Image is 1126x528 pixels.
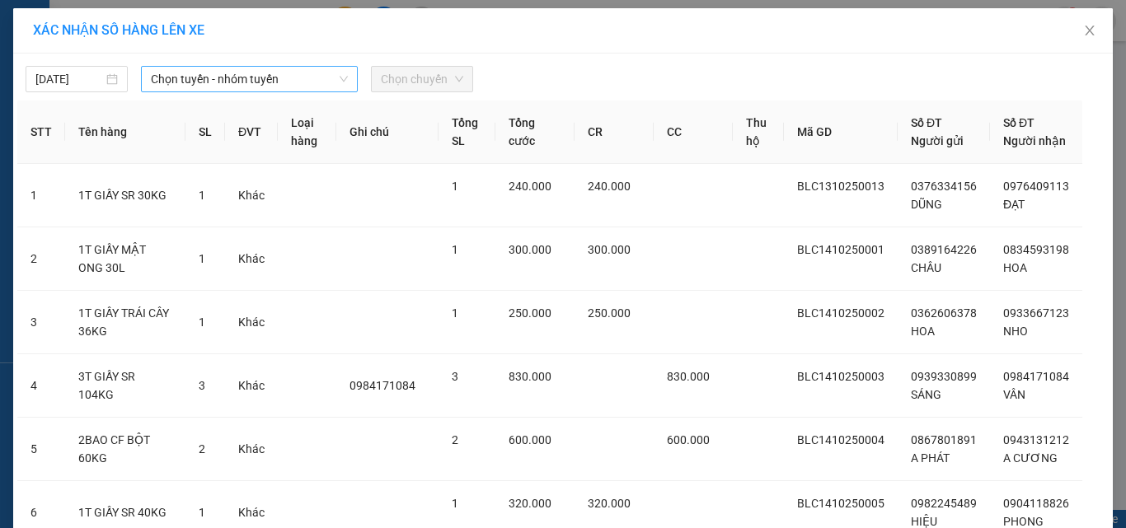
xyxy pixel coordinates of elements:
[65,164,185,227] td: 1T GIẤY SR 30KG
[911,370,977,383] span: 0939330899
[1003,261,1027,274] span: HOA
[911,306,977,320] span: 0362606378
[797,497,884,510] span: BLC1410250005
[1003,515,1044,528] span: PHONG
[439,100,495,164] th: Tổng SL
[1003,433,1069,446] span: 0943131212
[339,74,349,84] span: down
[1067,8,1113,54] button: Close
[65,100,185,164] th: Tên hàng
[199,506,205,519] span: 1
[1083,24,1096,37] span: close
[911,451,950,465] span: A PHÁT
[336,100,439,164] th: Ghi chú
[199,189,205,202] span: 1
[1003,198,1025,211] span: ĐẠT
[225,418,278,481] td: Khác
[381,67,463,91] span: Chọn chuyến
[797,433,884,446] span: BLC1410250004
[1003,243,1069,256] span: 0834593198
[509,370,551,383] span: 830.000
[452,497,458,510] span: 1
[509,243,551,256] span: 300.000
[33,22,204,38] span: XÁC NHẬN SỐ HÀNG LÊN XE
[575,100,654,164] th: CR
[1003,325,1028,338] span: NHO
[911,515,937,528] span: HIỆU
[350,379,415,392] span: 0984171084
[1003,180,1069,193] span: 0976409113
[151,67,348,91] span: Chọn tuyến - nhóm tuyến
[17,164,65,227] td: 1
[509,180,551,193] span: 240.000
[225,227,278,291] td: Khác
[199,315,205,329] span: 1
[35,70,103,88] input: 15/10/2025
[588,243,631,256] span: 300.000
[1003,451,1058,465] span: A CƯƠNG
[509,433,551,446] span: 600.000
[65,291,185,354] td: 1T GIẤY TRÁI CÂY 36KG
[911,433,977,446] span: 0867801891
[911,325,935,338] span: HOA
[17,100,65,164] th: STT
[667,370,710,383] span: 830.000
[588,497,631,510] span: 320.000
[17,291,65,354] td: 3
[784,100,898,164] th: Mã GD
[1003,134,1066,147] span: Người nhận
[199,442,205,456] span: 2
[17,418,65,481] td: 5
[495,100,575,164] th: Tổng cước
[797,370,884,383] span: BLC1410250003
[225,291,278,354] td: Khác
[1003,306,1069,320] span: 0933667123
[225,354,278,418] td: Khác
[17,227,65,291] td: 2
[733,100,784,164] th: Thu hộ
[185,100,225,164] th: SL
[911,497,977,510] span: 0982245489
[588,180,631,193] span: 240.000
[588,306,631,320] span: 250.000
[452,433,458,446] span: 2
[199,379,205,392] span: 3
[911,261,941,274] span: CHÂU
[509,306,551,320] span: 250.000
[452,370,458,383] span: 3
[911,243,977,256] span: 0389164226
[65,354,185,418] td: 3T GIẤY SR 104KG
[199,252,205,265] span: 1
[654,100,733,164] th: CC
[225,164,278,227] td: Khác
[1003,388,1025,401] span: VÂN
[1003,370,1069,383] span: 0984171084
[65,418,185,481] td: 2BAO CF BỘT 60KG
[1003,116,1035,129] span: Số ĐT
[278,100,336,164] th: Loại hàng
[17,354,65,418] td: 4
[452,180,458,193] span: 1
[452,243,458,256] span: 1
[911,388,941,401] span: SÁNG
[65,227,185,291] td: 1T GIẤY MẬT ONG 30L
[797,306,884,320] span: BLC1410250002
[911,180,977,193] span: 0376334156
[911,116,942,129] span: Số ĐT
[1003,497,1069,510] span: 0904118826
[797,180,884,193] span: BLC1310250013
[911,134,964,147] span: Người gửi
[797,243,884,256] span: BLC1410250001
[452,306,458,320] span: 1
[509,497,551,510] span: 320.000
[225,100,278,164] th: ĐVT
[667,433,710,446] span: 600.000
[911,198,942,211] span: DŨNG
